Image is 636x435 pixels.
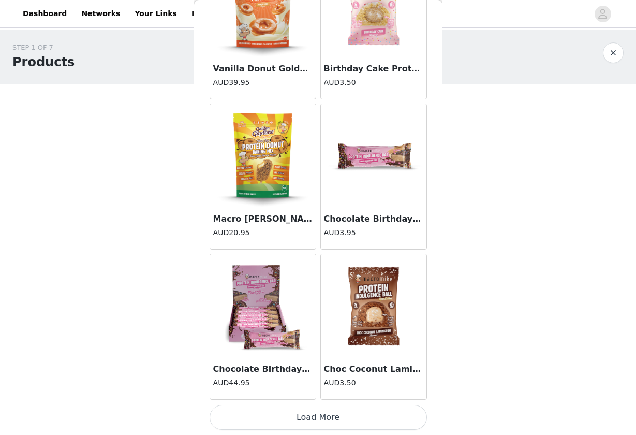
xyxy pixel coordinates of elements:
h1: Products [12,53,75,71]
img: Choc Coconut Lamington Protein Indulgence Ball (1 x 40g) [322,254,425,358]
img: Macro Mike x Golden Gaytime Donut Baking Mix (250g Bag) [211,104,315,208]
h3: Chocolate Birthday Cake Protein Indulgence Bar (1 x 50g) [324,213,423,225]
h4: AUD20.95 [213,227,313,238]
div: avatar [598,6,608,22]
h4: AUD3.50 [324,378,423,388]
a: Your Links [128,2,183,25]
button: Load More [210,405,427,430]
div: STEP 1 OF 7 [12,42,75,53]
h4: AUD44.95 [213,378,313,388]
h3: Vanilla Donut Golden Smooth Pea Protein (455g Bag) [213,63,313,75]
h3: Macro [PERSON_NAME] Gaytime Donut Baking Mix (250g Bag) [213,213,313,225]
a: Insights [185,2,230,25]
a: Networks [75,2,126,25]
h4: AUD3.95 [324,227,423,238]
img: Chocolate Birthday Cake Protein Indulgence Bar (Box of 12 x 50g) [211,254,315,358]
h4: AUD3.50 [324,77,423,88]
h4: AUD39.95 [213,77,313,88]
h3: Choc Coconut Lamington Protein Indulgence Ball (1 x 40g) [324,363,423,375]
a: Dashboard [17,2,73,25]
img: Chocolate Birthday Cake Protein Indulgence Bar (1 x 50g) [322,104,425,208]
h3: Chocolate Birthday Cake Protein Indulgence Bar (Box of 12 x 50g) [213,363,313,375]
h3: Birthday Cake Protein Indulgence Ball (1 x 40g) [324,63,423,75]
